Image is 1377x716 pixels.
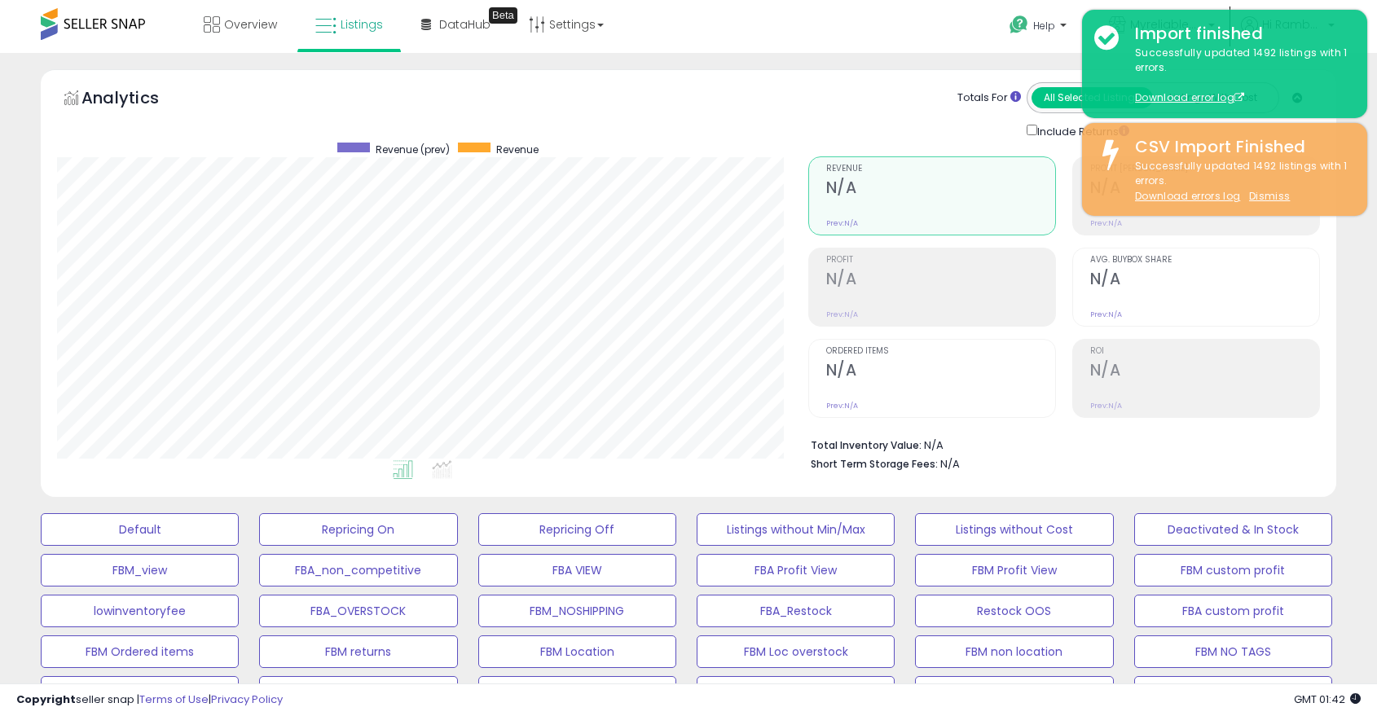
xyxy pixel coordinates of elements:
span: ROI [1090,347,1319,356]
button: FBA_OVERSTOCK [259,595,457,627]
h2: N/A [1090,361,1319,383]
span: Revenue [826,165,1055,174]
a: Download error log [1135,90,1244,104]
button: FBM_NOSHIPPING [478,595,676,627]
h2: N/A [826,178,1055,200]
strong: Copyright [16,692,76,707]
button: Restock OOS [915,595,1113,627]
div: Import finished [1123,22,1355,46]
small: Prev: N/A [826,218,858,228]
span: Profit [826,256,1055,265]
button: FBA_non_competitive [259,554,457,586]
span: N/A [940,456,960,472]
button: FBA_Restock [697,595,895,627]
button: FBM custom profit [1134,554,1332,586]
span: Avg. Buybox Share [1090,256,1319,265]
button: Repricing On [259,513,457,546]
span: Revenue (prev) [376,143,450,156]
span: Ordered Items [826,347,1055,356]
span: 2025-09-10 01:42 GMT [1294,692,1361,707]
h2: N/A [1090,270,1319,292]
button: FBM Profit View [915,554,1113,586]
b: Short Term Storage Fees: [811,457,938,471]
button: FBM_view [41,554,239,586]
b: Total Inventory Value: [811,438,922,452]
div: seller snap | | [16,692,283,708]
div: CSV Import Finished [1123,135,1355,159]
button: lowinventoryfee [41,595,239,627]
div: Successfully updated 1492 listings with 1 errors. [1123,159,1355,204]
div: Successfully updated 1492 listings with 1 errors. [1123,46,1355,106]
span: Help [1033,19,1055,33]
button: FBM non location [915,635,1113,668]
i: Get Help [1009,15,1029,35]
a: Help [996,2,1083,53]
button: FBA Profit View [697,554,895,586]
button: FBM Loc overstock [697,635,895,668]
h2: N/A [826,361,1055,383]
a: Privacy Policy [211,692,283,707]
button: Listings without Cost [915,513,1113,546]
button: FBA custom profit [1134,595,1332,627]
h5: Analytics [81,86,191,113]
button: Listings without Min/Max [697,513,895,546]
div: Include Returns [1014,121,1149,140]
small: Prev: N/A [1090,401,1122,411]
div: Totals For [957,90,1021,106]
a: Terms of Use [139,692,209,707]
span: Listings [341,16,383,33]
small: Prev: N/A [1090,218,1122,228]
span: DataHub [439,16,491,33]
button: FBM Location [478,635,676,668]
button: FBM returns [259,635,457,668]
span: Overview [224,16,277,33]
button: All Selected Listings [1032,87,1153,108]
h2: N/A [826,270,1055,292]
button: FBM NO TAGS [1134,635,1332,668]
button: FBM Ordered items [41,635,239,668]
small: Prev: N/A [826,310,858,319]
span: Revenue [496,143,539,156]
button: FBA VIEW [478,554,676,586]
button: Deactivated & In Stock [1134,513,1332,546]
div: Tooltip anchor [489,7,517,24]
button: Default [41,513,239,546]
u: Dismiss [1249,189,1290,203]
small: Prev: N/A [826,401,858,411]
button: Repricing Off [478,513,676,546]
a: Download errors log [1135,189,1240,203]
li: N/A [811,434,1308,454]
small: Prev: N/A [1090,310,1122,319]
